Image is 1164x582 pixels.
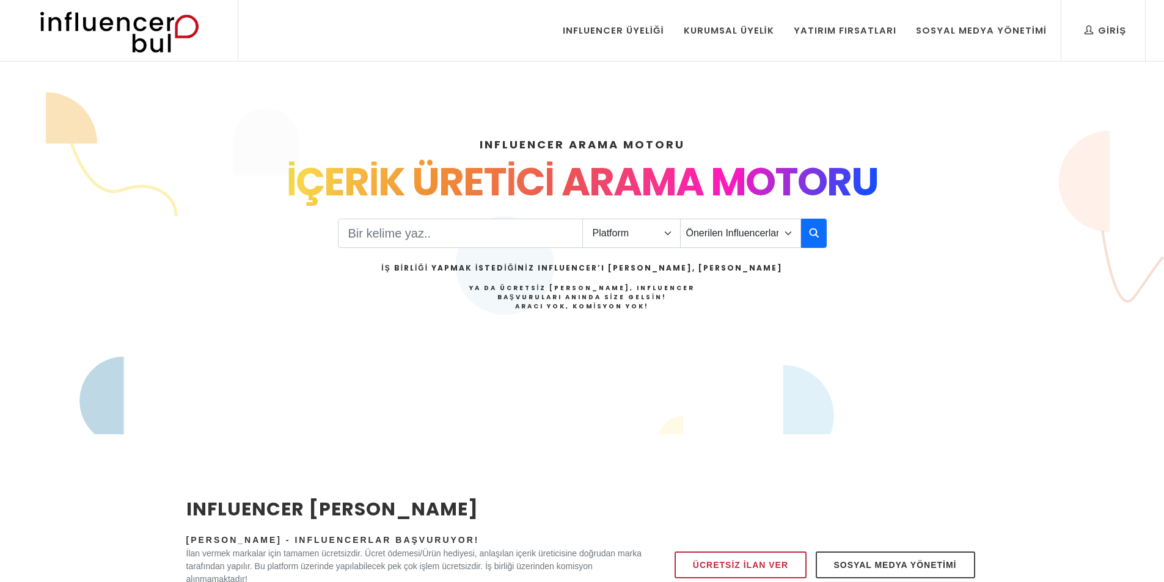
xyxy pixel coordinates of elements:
[186,495,642,523] h2: INFLUENCER [PERSON_NAME]
[816,551,975,578] a: Sosyal Medya Yönetimi
[916,24,1047,37] div: Sosyal Medya Yönetimi
[515,302,650,311] strong: Aracı Yok, Komisyon Yok!
[338,219,583,248] input: Search
[186,153,978,211] div: İÇERİK ÜRETİCİ ARAMA MOTORU
[675,551,807,578] a: Ücretsiz İlan Ver
[693,558,788,572] span: Ücretsiz İlan Ver
[381,263,782,274] h2: İş Birliği Yapmak İstediğiniz Influencer’ı [PERSON_NAME], [PERSON_NAME]
[381,283,782,311] h4: Ya da Ücretsiz [PERSON_NAME], Influencer Başvuruları Anında Size Gelsin!
[1085,24,1126,37] div: Giriş
[834,558,957,572] span: Sosyal Medya Yönetimi
[186,136,978,153] h4: INFLUENCER ARAMA MOTORU
[563,24,664,37] div: Influencer Üyeliği
[186,535,480,545] span: [PERSON_NAME] - Influencerlar Başvuruyor!
[684,24,774,37] div: Kurumsal Üyelik
[794,24,896,37] div: Yatırım Fırsatları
